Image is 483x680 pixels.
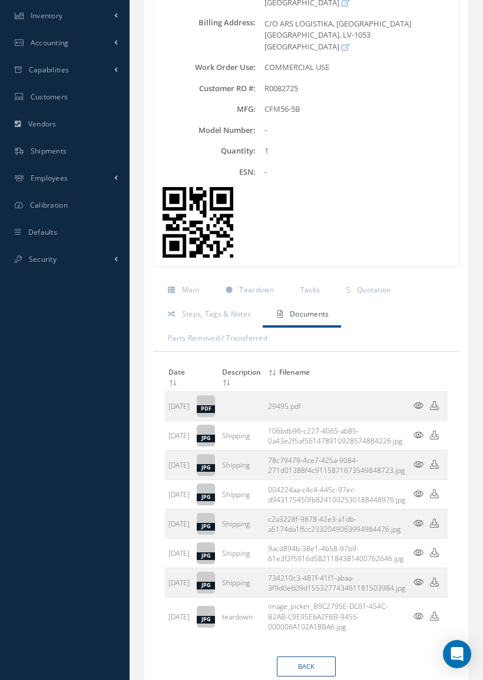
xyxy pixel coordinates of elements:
[31,38,69,48] span: Accounting
[31,92,68,102] span: Customers
[163,187,233,258] img: barcode work-order:16237
[413,612,424,622] a: Preview
[219,598,264,635] td: teardown
[165,451,193,480] td: [DATE]
[443,640,471,668] div: Open Intercom Messenger
[263,303,340,328] a: Documents
[268,573,405,593] a: Download
[31,146,67,156] span: Shipments
[182,285,199,295] span: Main
[154,63,256,72] label: Work Order Use:
[211,279,286,304] a: Teardown
[197,494,215,501] div: jpg
[277,656,336,677] a: Back
[256,104,459,115] div: CFM56-5B
[219,421,264,451] td: Shipping
[219,568,264,598] td: Shipping
[165,598,193,635] td: [DATE]
[430,612,439,622] a: Download
[197,552,215,560] div: jpg
[300,285,320,295] span: Tasks
[197,464,215,472] div: jpg
[239,285,273,295] span: Teardown
[168,333,267,343] span: Parts Removed / Transferred
[268,601,388,631] a: Download
[256,18,459,53] div: C/O ARS LOGISTIKA, [GEOGRAPHIC_DATA] [GEOGRAPHIC_DATA], LV-1053 [GEOGRAPHIC_DATA]
[154,146,256,155] label: Quantity:
[219,451,264,480] td: Shipping
[413,489,424,499] a: Preview
[413,578,424,588] a: Preview
[30,200,68,210] span: Calibration
[153,327,279,352] a: Parts Removed / Transferred
[29,254,57,264] span: Security
[165,421,193,451] td: [DATE]
[219,480,264,509] td: Shipping
[154,168,256,176] label: ESN:
[256,62,459,74] div: COMMERCIAL USE
[268,426,402,446] a: Download
[430,578,439,588] a: Download
[430,401,439,411] a: Download
[219,364,264,392] th: Description
[268,455,405,475] a: Download
[413,460,424,470] a: Preview
[256,166,459,178] div: -
[182,309,252,319] span: Steps, Tags & Notes
[165,392,193,421] td: [DATE]
[430,431,439,441] a: Download
[268,401,301,411] a: Download
[219,539,264,568] td: Shipping
[154,105,256,114] label: MFG:
[165,539,193,568] td: [DATE]
[413,548,424,558] a: Preview
[413,401,424,411] a: Preview
[413,431,424,441] a: Preview
[31,11,63,21] span: Inventory
[154,18,256,53] label: Billing Address:
[413,519,424,529] a: Preview
[332,279,402,304] a: Quotation
[268,485,405,505] a: Download
[153,303,263,328] a: Steps, Tags & Notes
[197,582,215,589] div: jpg
[29,65,70,75] span: Capabilities
[219,509,264,539] td: Shipping
[28,227,57,237] span: Defaults
[153,279,211,304] a: Main
[165,480,193,509] td: [DATE]
[430,548,439,558] a: Download
[256,125,459,136] div: -
[264,364,409,392] th: Filename
[268,544,403,564] a: Download
[165,364,193,392] th: Date
[165,509,193,539] td: [DATE]
[165,568,193,598] td: [DATE]
[290,309,329,319] span: Documents
[197,435,215,442] div: jpg
[154,84,256,93] label: Customer RO #:
[31,173,68,183] span: Employees
[197,616,215,624] div: jpg
[197,523,215,531] div: jpg
[197,405,215,413] div: pdf
[430,460,439,470] a: Download
[268,514,401,534] a: Download
[430,489,439,499] a: Download
[256,145,459,157] div: 1
[264,83,298,94] span: R0082725
[430,519,439,529] a: Download
[154,126,256,135] label: Model Number:
[357,285,391,295] span: Quotation
[286,279,332,304] a: Tasks
[28,119,57,129] span: Vendors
